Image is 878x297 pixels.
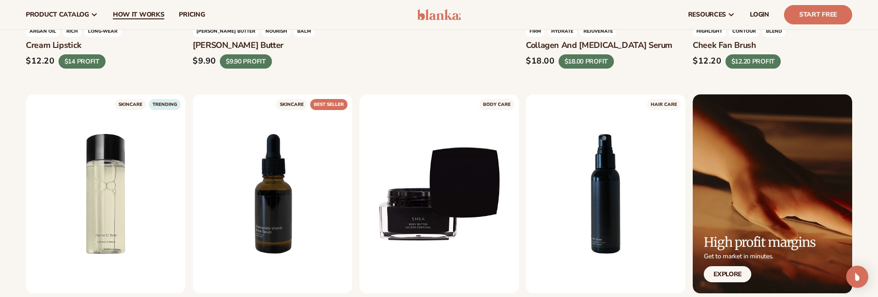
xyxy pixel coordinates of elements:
div: $9.90 [193,57,216,67]
span: LONG-WEAR [84,26,121,37]
span: product catalog [26,11,89,18]
div: $18.00 PROFIT [559,54,614,69]
span: nourish [262,26,291,37]
span: HYDRATE [548,26,577,37]
span: balm [294,26,315,37]
div: $12.20 [693,57,722,67]
div: $12.20 [26,57,55,67]
span: LOGIN [750,11,769,18]
span: [PERSON_NAME] butter [193,26,259,37]
div: $14 PROFIT [59,54,106,69]
span: highlight [693,26,726,37]
div: Open Intercom Messenger [846,266,868,288]
span: rich [63,26,82,37]
h3: [PERSON_NAME] butter [193,41,352,51]
a: Explore [704,266,751,282]
span: resources [688,11,726,18]
span: pricing [179,11,205,18]
h2: High profit margins [704,235,816,250]
span: How It Works [113,11,165,18]
h3: Collagen and [MEDICAL_DATA] serum [526,41,685,51]
img: logo [417,9,461,20]
div: $9.90 PROFIT [220,54,272,69]
div: $12.20 PROFIT [725,54,781,69]
h3: Cheek fan brush [693,41,852,51]
a: Start Free [784,5,852,24]
h3: Cream Lipstick [26,41,185,51]
span: rejuvenate [580,26,617,37]
span: blend [762,26,786,37]
span: contour [729,26,760,37]
p: Get to market in minutes. [704,252,816,261]
span: firm [526,26,545,37]
div: $18.00 [526,57,555,67]
span: Argan oil [26,26,60,37]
